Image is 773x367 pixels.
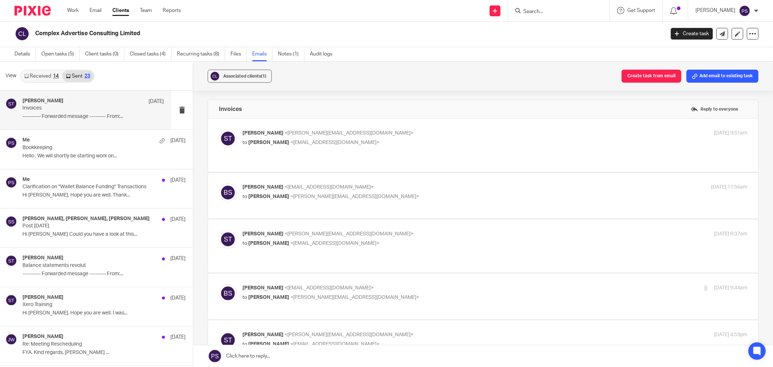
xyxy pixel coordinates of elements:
span: (1) [261,74,266,78]
button: Add email to existing task [686,70,759,83]
p: [PERSON_NAME] [695,7,735,14]
img: svg%3E [209,71,220,82]
span: [PERSON_NAME] [242,285,283,290]
a: Open tasks (5) [41,47,80,61]
p: [DATE] [149,98,164,105]
p: [DATE] 4:53pm [714,331,747,339]
span: [PERSON_NAME] [248,295,289,300]
p: [DATE] 11:56am [711,183,747,191]
span: [PERSON_NAME] [242,332,283,337]
a: Files [230,47,247,61]
p: Hi [PERSON_NAME], Hope you are well. Thank... [22,192,186,198]
p: Invoices [22,105,136,111]
span: Associated clients [223,74,266,78]
span: <[EMAIL_ADDRESS][DOMAIN_NAME]> [290,241,379,246]
img: svg%3E [219,129,237,148]
span: <[PERSON_NAME][EMAIL_ADDRESS][DOMAIN_NAME]> [284,231,413,236]
p: [DATE] 9:44am [714,284,747,292]
span: [PERSON_NAME] [242,185,283,190]
img: svg%3E [739,5,751,17]
img: svg%3E [5,177,17,188]
span: to [242,342,247,347]
h2: Complex Advertise Consulting Limited [35,30,535,37]
span: [PERSON_NAME] [248,194,289,199]
a: Team [140,7,152,14]
span: View [5,72,16,80]
span: to [242,194,247,199]
h4: [PERSON_NAME] [22,334,63,340]
span: <[EMAIL_ADDRESS][DOMAIN_NAME]> [290,140,379,145]
div: 14 [53,74,59,79]
span: Get Support [627,8,655,13]
a: Notes (1) [278,47,304,61]
p: Bookkeeping [22,145,153,151]
h4: Me [22,137,30,143]
a: Audit logs [310,47,338,61]
span: [PERSON_NAME] [248,140,289,145]
p: ---------- Forwarded message --------- From:... [22,114,164,120]
h4: [PERSON_NAME] [22,294,63,301]
span: to [242,241,247,246]
span: <[EMAIL_ADDRESS][DOMAIN_NAME]> [284,285,374,290]
span: <[PERSON_NAME][EMAIL_ADDRESS][DOMAIN_NAME]> [284,131,413,136]
h4: Me [22,177,30,183]
span: [PERSON_NAME] [248,342,289,347]
img: svg%3E [14,26,30,41]
img: svg%3E [219,331,237,349]
p: Post [DATE] [22,223,153,229]
span: <[PERSON_NAME][EMAIL_ADDRESS][DOMAIN_NAME]> [290,194,419,199]
a: Sent23 [62,70,93,82]
input: Search [523,9,588,15]
span: <[EMAIL_ADDRESS][DOMAIN_NAME]> [290,342,379,347]
p: Balance statements revolut [22,263,153,269]
p: [DATE] [170,294,186,302]
span: [PERSON_NAME] [242,231,283,236]
a: Email [90,7,101,14]
p: [DATE] 9:51am [714,129,747,137]
a: Recurring tasks (8) [177,47,225,61]
img: svg%3E [5,294,17,306]
a: Closed tasks (4) [130,47,171,61]
p: [DATE] [170,255,186,262]
button: Create task from email [622,70,681,83]
p: Hello , We will shortly be starting work on... [22,153,186,159]
p: [DATE] [170,137,186,144]
a: Client tasks (0) [85,47,124,61]
p: Clarification on "Wallet Balance Funding" Transactions [22,184,153,190]
img: svg%3E [219,284,237,302]
p: [DATE] [170,334,186,341]
img: svg%3E [5,98,17,110]
a: Emails [252,47,273,61]
p: Xero Training [22,302,153,308]
span: to [242,295,247,300]
p: ---------- Forwarded message --------- From:... [22,271,186,277]
div: 23 [84,74,90,79]
a: Reports [163,7,181,14]
label: Reply to everyone [689,104,740,115]
h4: [PERSON_NAME], [PERSON_NAME], [PERSON_NAME] [22,216,150,222]
a: Details [14,47,36,61]
img: svg%3E [219,183,237,202]
a: Received14 [21,70,62,82]
a: Work [67,7,79,14]
span: <[PERSON_NAME][EMAIL_ADDRESS][DOMAIN_NAME]> [284,332,413,337]
p: [DATE] [170,177,186,184]
img: svg%3E [5,334,17,345]
button: Associated clients(1) [208,70,272,83]
span: <[EMAIL_ADDRESS][DOMAIN_NAME]> [284,185,374,190]
img: svg%3E [5,216,17,227]
span: to [242,140,247,145]
span: <[PERSON_NAME][EMAIL_ADDRESS][DOMAIN_NAME]> [290,295,419,300]
p: Re: Meeting Rescheduling [22,341,153,347]
span: [PERSON_NAME] [248,241,289,246]
img: svg%3E [5,137,17,149]
p: [DATE] 8:37am [714,230,747,238]
p: [DATE] [170,216,186,223]
a: Create task [671,28,713,40]
a: Clients [112,7,129,14]
img: svg%3E [219,230,237,248]
h4: [PERSON_NAME] [22,98,63,104]
p: Hi [PERSON_NAME] Could you have a look at this... [22,231,186,238]
img: Pixie [14,6,51,16]
h4: Invoices [219,106,242,113]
